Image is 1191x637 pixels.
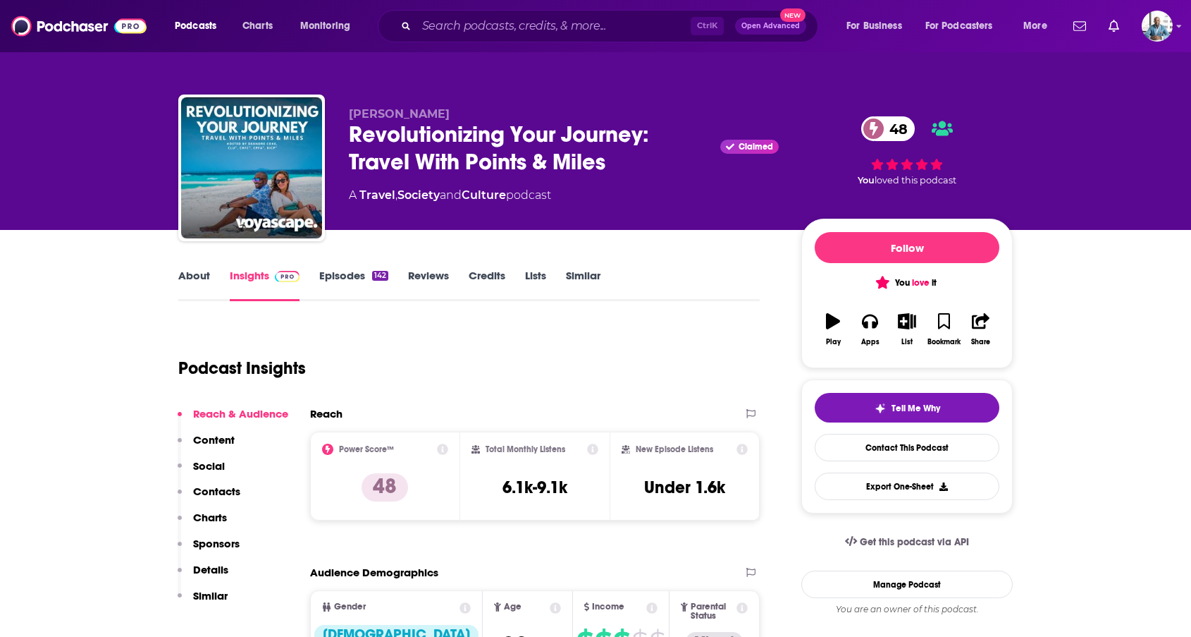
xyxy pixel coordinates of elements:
[889,304,925,355] button: List
[193,433,235,447] p: Content
[691,17,724,35] span: Ctrl K
[193,407,288,420] p: Reach & Audience
[178,407,288,433] button: Reach & Audience
[181,97,322,238] img: Revolutionizing Your Journey: Travel With Points & Miles
[691,602,734,621] span: Parental Status
[815,269,999,296] button: You love it
[359,188,395,202] a: Travel
[397,188,440,202] a: Society
[851,304,888,355] button: Apps
[165,15,235,37] button: open menu
[861,338,880,346] div: Apps
[11,13,147,40] img: Podchaser - Follow, Share and Rate Podcasts
[1142,11,1173,42] span: Logged in as BoldlyGo
[300,16,350,36] span: Monitoring
[1013,15,1065,37] button: open menu
[462,188,506,202] a: Culture
[349,107,450,121] span: [PERSON_NAME]
[349,187,551,204] div: A podcast
[175,16,216,36] span: Podcasts
[916,15,1013,37] button: open menu
[391,10,832,42] div: Search podcasts, credits, & more...
[780,8,806,22] span: New
[395,188,397,202] span: ,
[193,459,225,473] p: Social
[801,107,1013,195] div: 48Youloved this podcast
[178,563,228,589] button: Details
[801,571,1013,598] a: Manage Podcast
[846,16,902,36] span: For Business
[837,15,920,37] button: open menu
[891,403,940,414] span: Tell Me Why
[815,232,999,263] button: Follow
[178,433,235,459] button: Content
[815,434,999,461] a: Contact This Podcast
[877,277,936,289] span: You it
[741,23,800,30] span: Open Advanced
[735,18,806,35] button: Open AdvancedNew
[1103,14,1125,38] a: Show notifications dropdown
[592,602,624,612] span: Income
[834,525,980,559] a: Get this podcast via API
[469,269,505,301] a: Credits
[858,175,875,186] span: You
[372,271,388,281] div: 142
[1142,11,1173,42] img: User Profile
[502,477,567,498] h3: 6.1k-9.1k
[644,477,725,498] h3: Under 1.6k
[408,269,449,301] a: Reviews
[290,15,369,37] button: open menu
[178,459,225,485] button: Social
[193,589,228,602] p: Similar
[1142,11,1173,42] button: Show profile menu
[178,269,210,301] a: About
[925,16,993,36] span: For Podcasters
[801,604,1013,615] div: You are an owner of this podcast.
[178,511,227,537] button: Charts
[233,15,281,37] a: Charts
[971,338,990,346] div: Share
[178,537,240,563] button: Sponsors
[242,16,273,36] span: Charts
[334,602,366,612] span: Gender
[486,444,565,454] h2: Total Monthly Listens
[178,358,306,379] h1: Podcast Insights
[339,444,394,454] h2: Power Score™
[193,485,240,498] p: Contacts
[362,473,408,502] p: 48
[815,393,999,423] button: tell me why sparkleTell Me Why
[963,304,999,355] button: Share
[1068,14,1092,38] a: Show notifications dropdown
[193,537,240,550] p: Sponsors
[861,116,915,141] a: 48
[310,407,343,420] h2: Reach
[440,188,462,202] span: and
[178,485,240,511] button: Contacts
[525,269,546,301] a: Lists
[901,338,913,346] div: List
[193,563,228,576] p: Details
[230,269,300,301] a: InsightsPodchaser Pro
[636,444,713,454] h2: New Episode Listens
[275,271,300,282] img: Podchaser Pro
[1023,16,1047,36] span: More
[927,338,961,346] div: Bookmark
[815,473,999,500] button: Export One-Sheet
[310,566,438,579] h2: Audience Demographics
[193,511,227,524] p: Charts
[815,304,851,355] button: Play
[416,15,691,37] input: Search podcasts, credits, & more...
[912,277,930,289] span: love
[566,269,600,301] a: Similar
[504,602,522,612] span: Age
[826,338,841,346] div: Play
[178,589,228,615] button: Similar
[739,143,773,150] span: Claimed
[925,304,962,355] button: Bookmark
[319,269,388,301] a: Episodes142
[860,536,969,548] span: Get this podcast via API
[875,403,886,414] img: tell me why sparkle
[875,175,956,186] span: loved this podcast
